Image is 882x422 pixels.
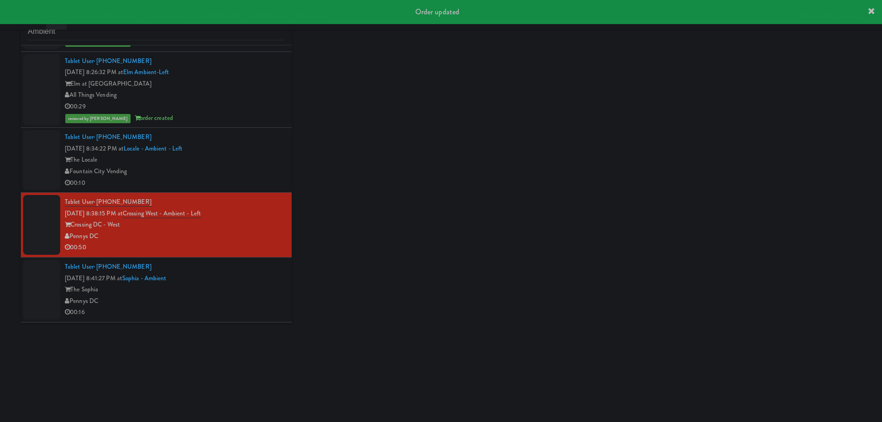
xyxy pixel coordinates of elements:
div: Crossing DC - West [65,219,285,231]
a: Tablet User· [PHONE_NUMBER] [65,57,151,65]
span: reviewed by [PERSON_NAME] [65,38,131,47]
div: Fountain City Vending [65,166,285,177]
a: Sophia - Ambient [122,274,167,283]
div: Elm at [GEOGRAPHIC_DATA] [65,78,285,90]
div: All Things Vending [65,89,285,101]
span: Order updated [415,6,459,17]
div: 00:50 [65,242,285,253]
a: Crossing West - Ambient - Left [123,209,201,218]
input: Search vision orders [28,23,285,40]
li: Tablet User· [PHONE_NUMBER][DATE] 8:26:32 PM atElm Ambient-LeftElm at [GEOGRAPHIC_DATA]All Things... [21,52,292,128]
a: Elm Ambient-Left [123,68,169,76]
a: Tablet User· [PHONE_NUMBER] [65,132,151,141]
li: Tablet User· [PHONE_NUMBER][DATE] 8:34:22 PM atLocale - Ambient - LeftThe LocaleFountain City Ven... [21,128,292,193]
a: Tablet User· [PHONE_NUMBER] [65,197,151,207]
span: · [PHONE_NUMBER] [94,132,151,141]
div: 00:16 [65,307,285,318]
li: Tablet User· [PHONE_NUMBER][DATE] 8:38:15 PM atCrossing West - Ambient - LeftCrossing DC - WestPe... [21,193,292,258]
a: Locale - Ambient - Left [124,144,182,153]
a: Tablet User· [PHONE_NUMBER] [65,262,151,271]
span: order created [135,113,173,122]
li: Tablet User· [PHONE_NUMBER][DATE] 8:41:27 PM atSophia - AmbientThe SophiaPennys DC00:16 [21,258,292,322]
div: The Locale [65,154,285,166]
span: [DATE] 8:26:32 PM at [65,68,123,76]
span: [DATE] 8:38:15 PM at [65,209,123,218]
div: Pennys DC [65,296,285,307]
span: · [PHONE_NUMBER] [94,57,151,65]
span: · [PHONE_NUMBER] [94,262,151,271]
div: 00:29 [65,101,285,113]
div: 00:10 [65,177,285,189]
div: Pennys DC [65,231,285,242]
li: Tablet User· [PHONE_NUMBER][DATE] 8:45:22 PM atWPW - Right - Ambient[STREET_ADDRESS]H&H Vending00:10 [21,322,292,387]
div: The Sophia [65,284,285,296]
span: reviewed by [PERSON_NAME] [65,114,131,123]
span: · [PHONE_NUMBER] [94,197,151,206]
span: [DATE] 8:41:27 PM at [65,274,122,283]
span: order created [135,37,173,46]
span: [DATE] 8:34:22 PM at [65,144,124,153]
